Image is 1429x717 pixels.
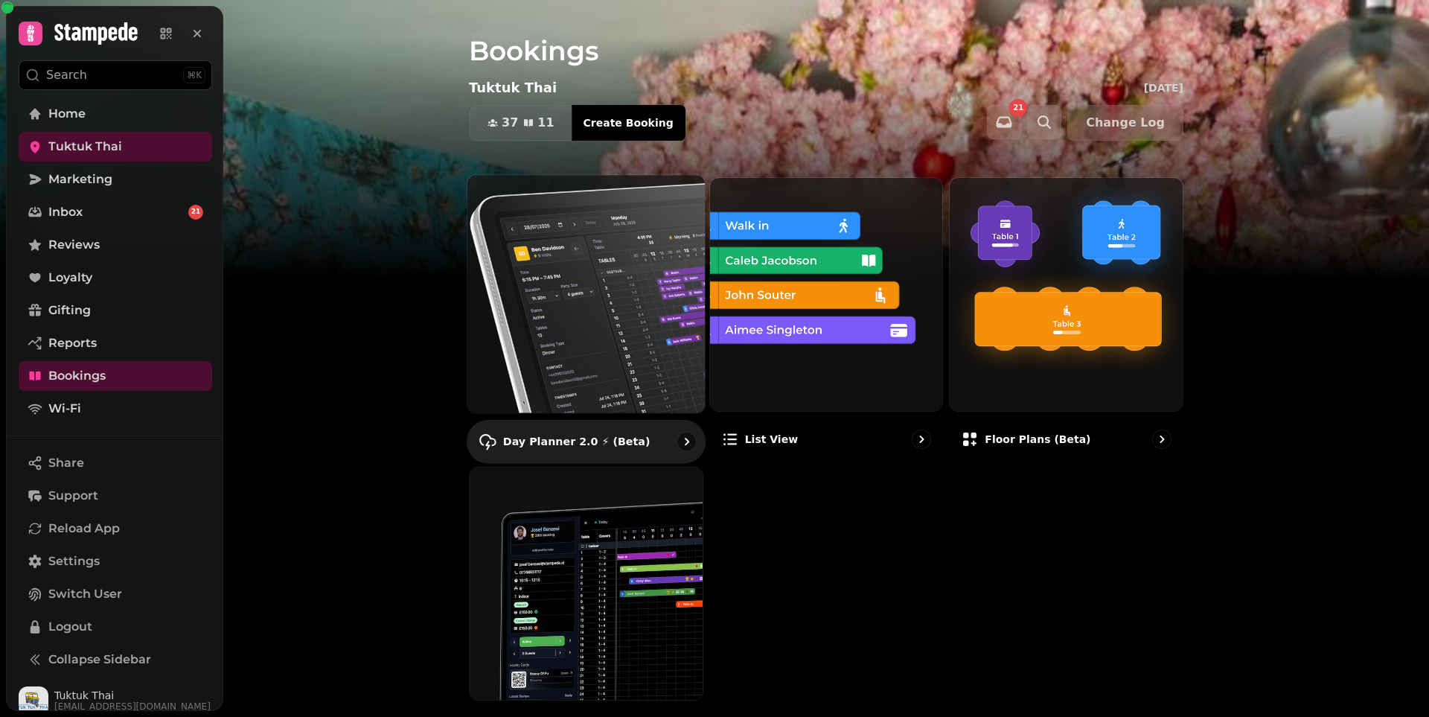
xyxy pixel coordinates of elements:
[48,269,92,287] span: Loyalty
[183,67,205,83] div: ⌘K
[19,448,212,478] button: Share
[48,487,98,505] span: Support
[745,432,798,447] p: List view
[48,585,122,603] span: Switch User
[19,546,212,576] a: Settings
[54,690,211,701] span: Tuktuk Thai
[537,117,554,129] span: 11
[19,686,212,716] button: User avatarTuktuk Thai[EMAIL_ADDRESS][DOMAIN_NAME]
[48,105,86,123] span: Home
[19,394,212,424] a: Wi-Fi
[48,138,122,156] span: Tuktuk Thai
[48,400,81,418] span: Wi-Fi
[467,174,706,463] a: Day Planner 2.0 ⚡ (Beta)Day Planner 2.0 ⚡ (Beta)
[48,651,151,669] span: Collapse Sidebar
[709,177,944,461] a: List viewList view
[54,701,211,713] span: [EMAIL_ADDRESS][DOMAIN_NAME]
[48,454,84,472] span: Share
[455,163,717,424] img: Day Planner 2.0 ⚡ (Beta)
[48,520,120,538] span: Reload App
[19,328,212,358] a: Reports
[949,177,1183,461] a: Floor Plans (beta)Floor Plans (beta)
[19,481,212,511] button: Support
[1154,432,1169,447] svg: go to
[48,367,106,385] span: Bookings
[572,105,685,141] button: Create Booking
[46,66,87,84] p: Search
[48,334,97,352] span: Reports
[19,197,212,227] a: Inbox21
[470,105,572,141] button: 3711
[48,236,100,254] span: Reviews
[19,132,212,162] a: Tuktuk Thai
[19,296,212,325] a: Gifting
[19,263,212,293] a: Loyalty
[1067,105,1183,141] button: Change Log
[503,434,650,449] p: Day Planner 2.0 ⚡ (Beta)
[710,178,943,411] img: List view
[19,645,212,675] button: Collapse Sidebar
[19,361,212,391] a: Bookings
[19,579,212,609] button: Switch User
[679,434,694,449] svg: go to
[19,60,212,90] button: Search⌘K
[914,432,929,447] svg: go to
[19,230,212,260] a: Reviews
[470,468,703,701] img: Day planner (legacy)
[48,552,100,570] span: Settings
[19,165,212,194] a: Marketing
[19,612,212,642] button: Logout
[48,302,91,319] span: Gifting
[48,171,112,188] span: Marketing
[985,432,1090,447] p: Floor Plans (beta)
[19,514,212,544] button: Reload App
[19,686,48,716] img: User avatar
[502,117,518,129] span: 37
[48,618,92,636] span: Logout
[950,178,1183,411] img: Floor Plans (beta)
[191,207,201,217] span: 21
[19,99,212,129] a: Home
[1086,117,1165,129] span: Change Log
[469,77,557,98] p: Tuktuk Thai
[48,203,83,221] span: Inbox
[1013,104,1023,112] span: 21
[584,118,674,128] span: Create Booking
[1144,80,1183,95] p: [DATE]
